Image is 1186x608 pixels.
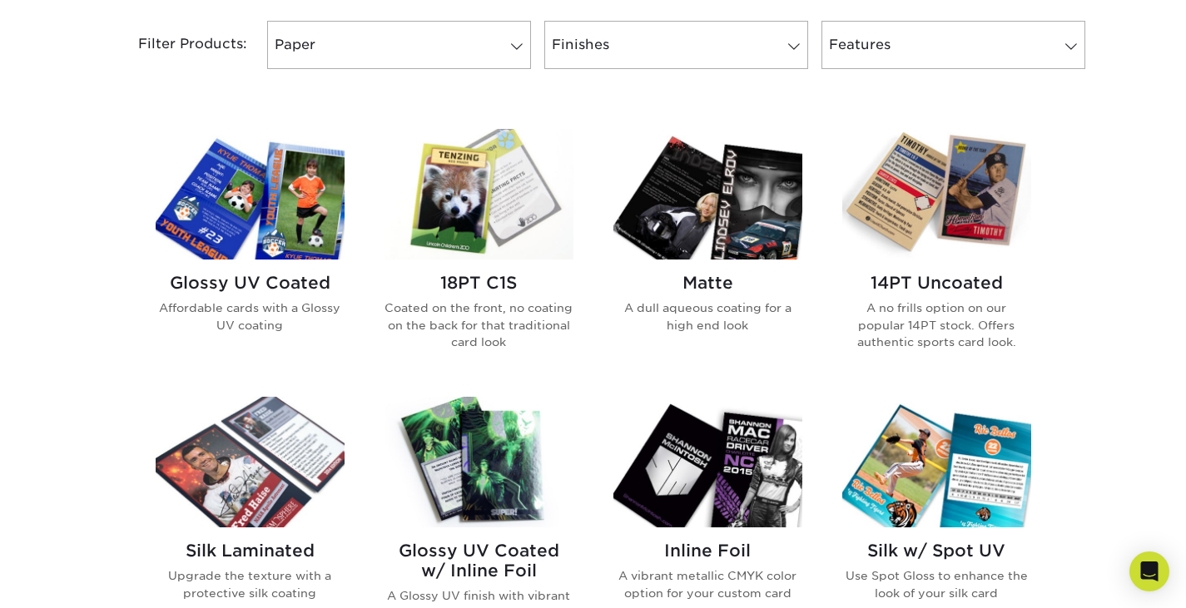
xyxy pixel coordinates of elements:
a: Finishes [544,21,808,69]
h2: Matte [613,273,802,293]
h2: Inline Foil [613,541,802,561]
img: Glossy UV Coated w/ Inline Foil Trading Cards [385,397,573,527]
p: A no frills option on our popular 14PT stock. Offers authentic sports card look. [842,299,1031,350]
h2: Silk w/ Spot UV [842,541,1031,561]
h2: Glossy UV Coated w/ Inline Foil [385,541,573,581]
p: Upgrade the texture with a protective silk coating [156,567,345,601]
img: Glossy UV Coated Trading Cards [156,129,345,260]
h2: 18PT C1S [385,273,573,293]
h2: Silk Laminated [156,541,345,561]
a: Glossy UV Coated Trading Cards Glossy UV Coated Affordable cards with a Glossy UV coating [156,129,345,377]
h2: 14PT Uncoated [842,273,1031,293]
a: Matte Trading Cards Matte A dull aqueous coating for a high end look [613,129,802,377]
div: Open Intercom Messenger [1129,551,1169,591]
p: A dull aqueous coating for a high end look [613,299,802,334]
img: Silk w/ Spot UV Trading Cards [842,397,1031,527]
p: Affordable cards with a Glossy UV coating [156,299,345,334]
img: 14PT Uncoated Trading Cards [842,129,1031,260]
p: A vibrant metallic CMYK color option for your custom card [613,567,802,601]
p: Coated on the front, no coating on the back for that traditional card look [385,299,573,350]
p: Use Spot Gloss to enhance the look of your silk card [842,567,1031,601]
a: Features [821,21,1085,69]
a: 14PT Uncoated Trading Cards 14PT Uncoated A no frills option on our popular 14PT stock. Offers au... [842,129,1031,377]
div: Filter Products: [94,21,261,69]
a: Paper [267,21,531,69]
h2: Glossy UV Coated [156,273,345,293]
img: Inline Foil Trading Cards [613,397,802,527]
img: 18PT C1S Trading Cards [385,129,573,260]
img: Matte Trading Cards [613,129,802,260]
a: 18PT C1S Trading Cards 18PT C1S Coated on the front, no coating on the back for that traditional ... [385,129,573,377]
img: Silk Laminated Trading Cards [156,397,345,527]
